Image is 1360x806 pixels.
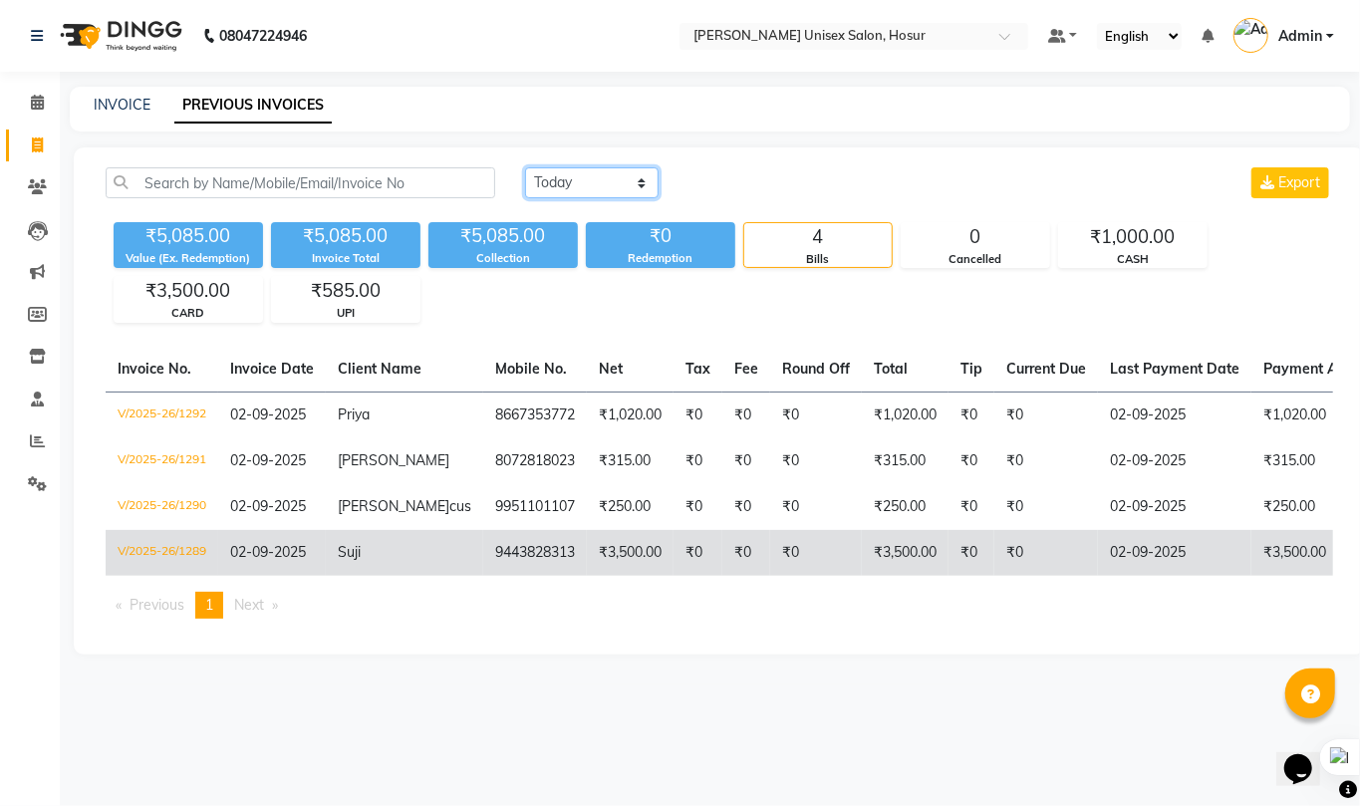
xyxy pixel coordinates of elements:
[338,497,449,515] span: [PERSON_NAME]
[230,543,306,561] span: 02-09-2025
[902,223,1049,251] div: 0
[674,392,722,438] td: ₹0
[1006,360,1086,378] span: Current Due
[770,438,862,484] td: ₹0
[338,543,361,561] span: Suji
[338,360,421,378] span: Client Name
[722,484,770,530] td: ₹0
[862,392,949,438] td: ₹1,020.00
[106,392,218,438] td: V/2025-26/1292
[722,438,770,484] td: ₹0
[674,484,722,530] td: ₹0
[428,250,578,267] div: Collection
[949,392,994,438] td: ₹0
[1278,26,1322,47] span: Admin
[94,96,150,114] a: INVOICE
[722,530,770,576] td: ₹0
[449,497,471,515] span: cus
[272,305,419,322] div: UPI
[115,305,262,322] div: CARD
[949,530,994,576] td: ₹0
[587,392,674,438] td: ₹1,020.00
[495,360,567,378] span: Mobile No.
[106,530,218,576] td: V/2025-26/1289
[130,596,184,614] span: Previous
[994,484,1098,530] td: ₹0
[51,8,187,64] img: logo
[106,167,495,198] input: Search by Name/Mobile/Email/Invoice No
[1233,18,1268,53] img: Admin
[734,360,758,378] span: Fee
[174,88,332,124] a: PREVIOUS INVOICES
[106,484,218,530] td: V/2025-26/1290
[114,222,263,250] div: ₹5,085.00
[219,8,307,64] b: 08047224946
[587,484,674,530] td: ₹250.00
[118,360,191,378] span: Invoice No.
[483,392,587,438] td: 8667353772
[106,592,1333,619] nav: Pagination
[949,484,994,530] td: ₹0
[230,360,314,378] span: Invoice Date
[994,438,1098,484] td: ₹0
[1059,251,1207,268] div: CASH
[234,596,264,614] span: Next
[272,277,419,305] div: ₹585.00
[722,392,770,438] td: ₹0
[862,530,949,576] td: ₹3,500.00
[874,360,908,378] span: Total
[1059,223,1207,251] div: ₹1,000.00
[587,530,674,576] td: ₹3,500.00
[1278,173,1320,191] span: Export
[960,360,982,378] span: Tip
[115,277,262,305] div: ₹3,500.00
[902,251,1049,268] div: Cancelled
[230,451,306,469] span: 02-09-2025
[106,438,218,484] td: V/2025-26/1291
[483,530,587,576] td: 9443828313
[674,530,722,576] td: ₹0
[770,530,862,576] td: ₹0
[994,392,1098,438] td: ₹0
[599,360,623,378] span: Net
[114,250,263,267] div: Value (Ex. Redemption)
[685,360,710,378] span: Tax
[744,223,892,251] div: 4
[949,438,994,484] td: ₹0
[271,250,420,267] div: Invoice Total
[770,484,862,530] td: ₹0
[1251,167,1329,198] button: Export
[1098,484,1251,530] td: 02-09-2025
[1098,392,1251,438] td: 02-09-2025
[205,596,213,614] span: 1
[862,484,949,530] td: ₹250.00
[782,360,850,378] span: Round Off
[483,438,587,484] td: 8072818023
[744,251,892,268] div: Bills
[587,438,674,484] td: ₹315.00
[338,451,449,469] span: [PERSON_NAME]
[586,250,735,267] div: Redemption
[230,497,306,515] span: 02-09-2025
[428,222,578,250] div: ₹5,085.00
[586,222,735,250] div: ₹0
[338,405,370,423] span: Priya
[483,484,587,530] td: 9951101107
[674,438,722,484] td: ₹0
[862,438,949,484] td: ₹315.00
[271,222,420,250] div: ₹5,085.00
[1276,726,1340,786] iframe: chat widget
[1098,438,1251,484] td: 02-09-2025
[230,405,306,423] span: 02-09-2025
[770,392,862,438] td: ₹0
[1098,530,1251,576] td: 02-09-2025
[994,530,1098,576] td: ₹0
[1110,360,1239,378] span: Last Payment Date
